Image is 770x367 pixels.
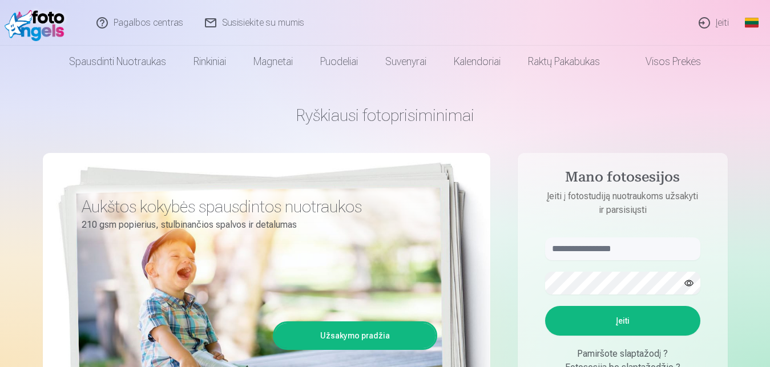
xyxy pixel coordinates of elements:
a: Puodeliai [307,46,372,78]
h4: Mano fotosesijos [534,169,712,189]
a: Magnetai [240,46,307,78]
h3: Aukštos kokybės spausdintos nuotraukos [82,196,429,217]
a: Užsakymo pradžia [275,323,436,348]
a: Raktų pakabukas [514,46,614,78]
div: Pamiršote slaptažodį ? [545,347,700,361]
h1: Ryškiausi fotoprisiminimai [43,105,728,126]
a: Suvenyrai [372,46,440,78]
p: Įeiti į fotostudiją nuotraukoms užsakyti ir parsisiųsti [534,189,712,217]
img: /fa2 [5,5,70,41]
a: Spausdinti nuotraukas [55,46,180,78]
p: 210 gsm popierius, stulbinančios spalvos ir detalumas [82,217,429,233]
a: Rinkiniai [180,46,240,78]
a: Visos prekės [614,46,715,78]
button: Įeiti [545,306,700,336]
a: Kalendoriai [440,46,514,78]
